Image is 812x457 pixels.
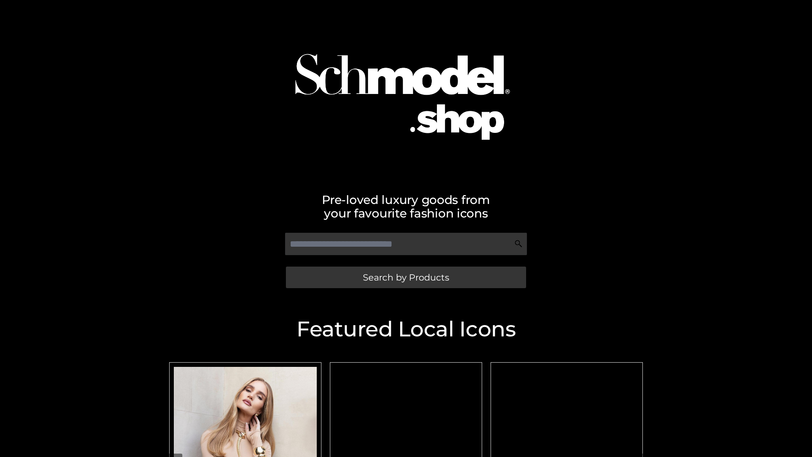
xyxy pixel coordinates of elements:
img: Search Icon [514,240,523,248]
a: Search by Products [286,267,526,288]
span: Search by Products [363,273,449,282]
h2: Pre-loved luxury goods from your favourite fashion icons [165,193,647,220]
h2: Featured Local Icons​ [165,319,647,340]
